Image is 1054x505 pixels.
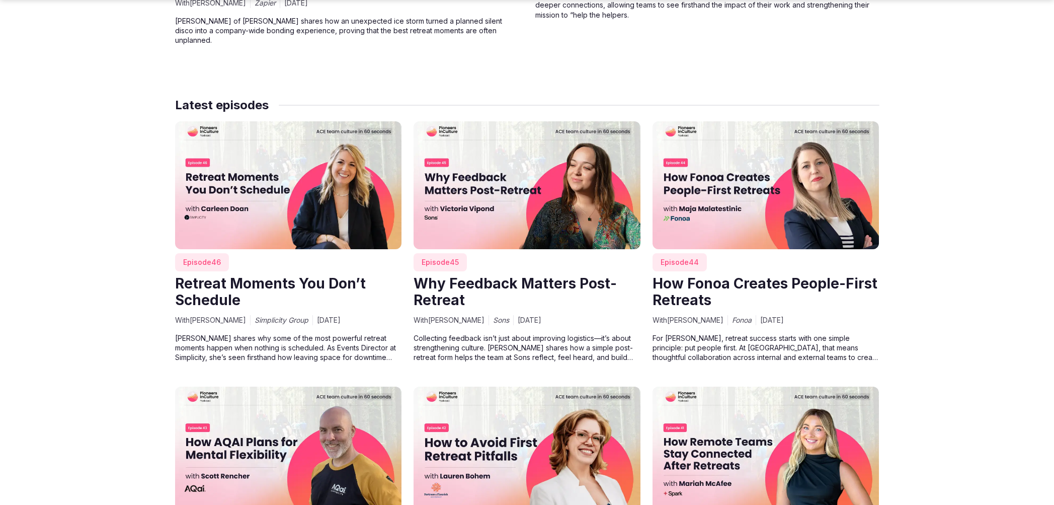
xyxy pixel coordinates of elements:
h2: Latest episodes [175,97,269,113]
a: Retreat Moments You Don’t Schedule [175,275,366,309]
span: Simplicity Group [255,315,308,325]
span: Episode 44 [653,253,707,271]
img: Retreat Moments You Don’t Schedule [175,121,402,249]
p: [PERSON_NAME] of [PERSON_NAME] shares how an unexpected ice storm turned a planned silent disco i... [175,16,519,45]
span: Episode 46 [175,253,229,271]
span: [DATE] [518,315,541,325]
span: Fonoa [732,315,752,325]
span: [DATE] [317,315,341,325]
p: Collecting feedback isn’t just about improving logistics—it’s about strengthening culture. [PERSO... [414,333,640,363]
span: Sons [493,315,509,325]
a: Why Feedback Matters Post-Retreat [414,275,617,309]
span: With [PERSON_NAME] [414,315,484,325]
img: How Fonoa Creates People-First Retreats [653,121,879,249]
p: [PERSON_NAME] shares why some of the most powerful retreat moments happen when nothing is schedul... [175,333,402,363]
span: [DATE] [760,315,784,325]
img: Why Feedback Matters Post-Retreat [414,121,640,249]
a: How Fonoa Creates People-First Retreats [653,275,877,309]
p: For [PERSON_NAME], retreat success starts with one simple principle: put people first. At [GEOGRA... [653,333,879,363]
span: Episode 45 [414,253,467,271]
span: With [PERSON_NAME] [175,315,246,325]
span: With [PERSON_NAME] [653,315,723,325]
